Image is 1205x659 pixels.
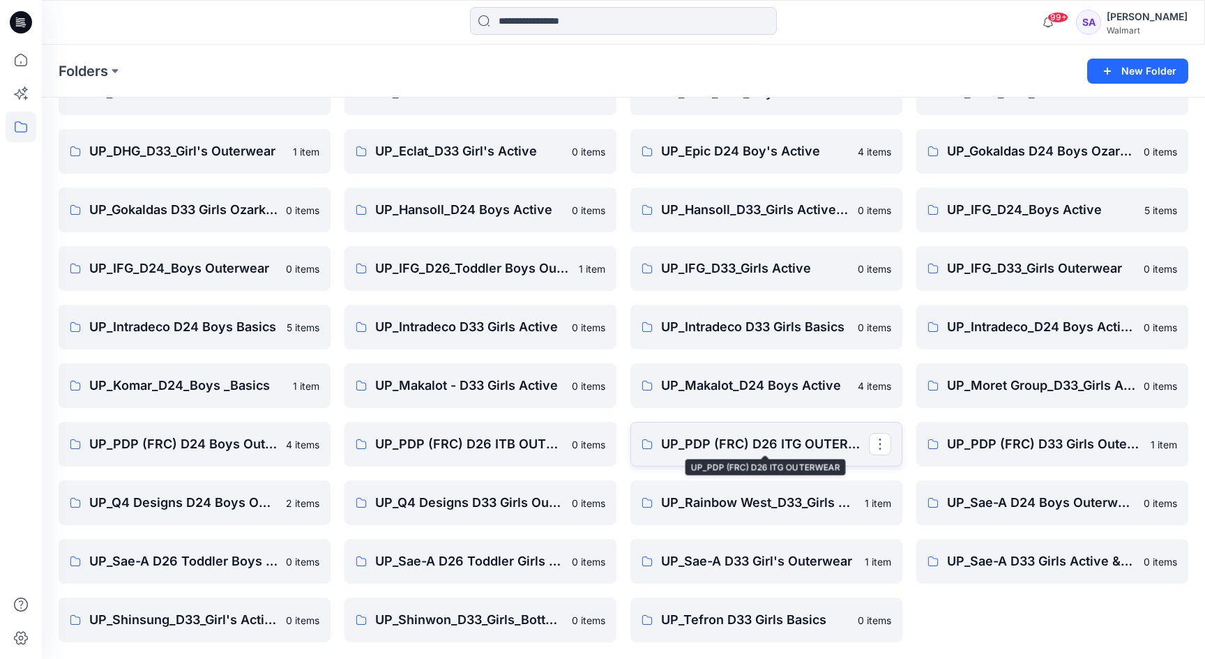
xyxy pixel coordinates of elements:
[344,246,616,291] a: UP_IFG_D26_Toddler Boys Outerwear1 item
[572,144,605,159] p: 0 items
[59,480,331,525] a: UP_Q4 Designs D24 Boys Outerwear2 items
[865,554,891,569] p: 1 item
[59,598,331,642] a: UP_Shinsung_D33_Girl's Active0 items
[89,552,278,571] p: UP_Sae-A D26 Toddler Boys Outwear
[344,363,616,408] a: UP_Makalot - D33 Girls Active0 items
[287,320,319,335] p: 5 items
[916,246,1188,291] a: UP_IFG_D33_Girls Outerwear0 items
[375,259,570,278] p: UP_IFG_D26_Toddler Boys Outerwear
[293,379,319,393] p: 1 item
[1144,262,1177,276] p: 0 items
[1107,8,1188,25] div: [PERSON_NAME]
[375,493,563,513] p: UP_Q4 Designs D33 Girls Outerwear
[916,129,1188,174] a: UP_Gokaldas D24 Boys Ozark Trails0 items
[661,200,849,220] p: UP_Hansoll_D33_Girls Active & Bottoms
[858,203,891,218] p: 0 items
[579,262,605,276] p: 1 item
[1047,12,1068,23] span: 99+
[344,129,616,174] a: UP_Eclat_D33 Girl's Active0 items
[947,200,1136,220] p: UP_IFG_D24_Boys Active
[916,422,1188,467] a: UP_PDP (FRC) D33 Girls Outerwear1 item
[947,552,1135,571] p: UP_Sae-A D33 Girls Active & Bottoms
[89,376,285,395] p: UP_Komar_D24_Boys _Basics
[916,480,1188,525] a: UP_Sae-A D24 Boys Outerwear0 items
[59,422,331,467] a: UP_PDP (FRC) D24 Boys Outerwear4 items
[293,144,319,159] p: 1 item
[947,376,1135,395] p: UP_Moret Group_D33_Girls Active
[59,61,108,81] a: Folders
[1087,59,1188,84] button: New Folder
[286,613,319,628] p: 0 items
[661,610,849,630] p: UP_Tefron D33 Girls Basics
[344,539,616,584] a: UP_Sae-A D26 Toddler Girls outwear0 items
[375,434,563,454] p: UP_PDP (FRC) D26 ITB OUTERWEAR
[286,554,319,569] p: 0 items
[1076,10,1101,35] div: SA
[286,496,319,510] p: 2 items
[572,554,605,569] p: 0 items
[630,480,902,525] a: UP_Rainbow West_D33_Girls Swim1 item
[572,496,605,510] p: 0 items
[59,129,331,174] a: UP_DHG_D33_Girl's Outerwear1 item
[1144,379,1177,393] p: 0 items
[661,376,849,395] p: UP_Makalot_D24 Boys Active
[344,188,616,232] a: UP_Hansoll_D24 Boys Active0 items
[1107,25,1188,36] div: Walmart
[661,259,849,278] p: UP_IFG_D33_Girls Active
[375,317,563,337] p: UP_Intradeco D33 Girls Active
[947,493,1135,513] p: UP_Sae-A D24 Boys Outerwear
[89,610,278,630] p: UP_Shinsung_D33_Girl's Active
[916,305,1188,349] a: UP_Intradeco_D24 Boys Active0 items
[59,363,331,408] a: UP_Komar_D24_Boys _Basics1 item
[1144,554,1177,569] p: 0 items
[89,142,285,161] p: UP_DHG_D33_Girl's Outerwear
[59,246,331,291] a: UP_IFG_D24_Boys Outerwear0 items
[1144,320,1177,335] p: 0 items
[661,142,849,161] p: UP_Epic D24 Boy's Active
[947,142,1135,161] p: UP_Gokaldas D24 Boys Ozark Trails
[916,188,1188,232] a: UP_IFG_D24_Boys Active5 items
[344,480,616,525] a: UP_Q4 Designs D33 Girls Outerwear0 items
[375,200,563,220] p: UP_Hansoll_D24 Boys Active
[858,262,891,276] p: 0 items
[858,144,891,159] p: 4 items
[858,379,891,393] p: 4 items
[344,422,616,467] a: UP_PDP (FRC) D26 ITB OUTERWEAR0 items
[375,142,563,161] p: UP_Eclat_D33 Girl's Active
[1144,203,1177,218] p: 5 items
[89,317,278,337] p: UP_Intradeco D24 Boys Basics
[375,376,563,395] p: UP_Makalot - D33 Girls Active
[572,437,605,452] p: 0 items
[947,259,1135,278] p: UP_IFG_D33_Girls Outerwear
[89,434,278,454] p: UP_PDP (FRC) D24 Boys Outerwear
[630,246,902,291] a: UP_IFG_D33_Girls Active0 items
[630,188,902,232] a: UP_Hansoll_D33_Girls Active & Bottoms0 items
[916,363,1188,408] a: UP_Moret Group_D33_Girls Active0 items
[661,317,849,337] p: UP_Intradeco D33 Girls Basics
[630,539,902,584] a: UP_Sae-A D33 Girl's Outerwear1 item
[344,598,616,642] a: UP_Shinwon_D33_Girls_Bottoms & Active0 items
[661,552,856,571] p: UP_Sae-A D33 Girl's Outerwear
[286,262,319,276] p: 0 items
[59,305,331,349] a: UP_Intradeco D24 Boys Basics5 items
[630,422,902,467] a: UP_PDP (FRC) D26 ITG OUTERWEAR
[286,203,319,218] p: 0 items
[286,437,319,452] p: 4 items
[947,434,1142,454] p: UP_PDP (FRC) D33 Girls Outerwear
[375,552,563,571] p: UP_Sae-A D26 Toddler Girls outwear
[947,317,1135,337] p: UP_Intradeco_D24 Boys Active
[661,493,856,513] p: UP_Rainbow West_D33_Girls Swim
[1144,496,1177,510] p: 0 items
[865,496,891,510] p: 1 item
[89,200,278,220] p: UP_Gokaldas D33 Girls Ozark Trails
[630,129,902,174] a: UP_Epic D24 Boy's Active4 items
[858,320,891,335] p: 0 items
[572,379,605,393] p: 0 items
[59,539,331,584] a: UP_Sae-A D26 Toddler Boys Outwear0 items
[344,305,616,349] a: UP_Intradeco D33 Girls Active0 items
[1151,437,1177,452] p: 1 item
[572,203,605,218] p: 0 items
[858,613,891,628] p: 0 items
[630,305,902,349] a: UP_Intradeco D33 Girls Basics0 items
